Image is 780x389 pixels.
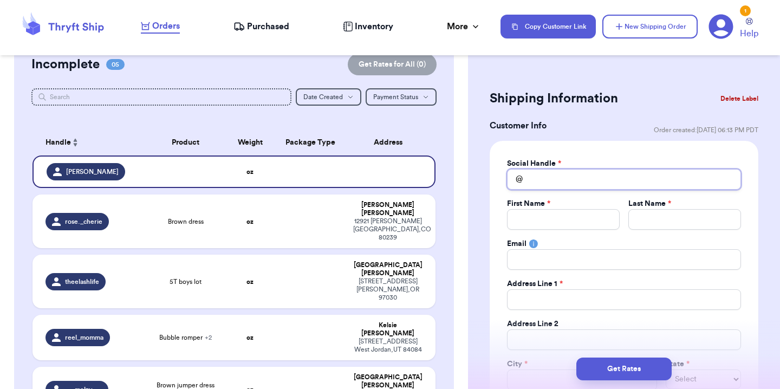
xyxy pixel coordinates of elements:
[507,198,550,209] label: First Name
[628,198,671,209] label: Last Name
[740,5,751,16] div: 1
[247,20,289,33] span: Purchased
[141,20,180,34] a: Orders
[353,338,422,354] div: [STREET_ADDRESS] West Jordan , UT 84084
[343,20,393,33] a: Inventory
[500,15,596,38] button: Copy Customer Link
[65,333,103,342] span: reel_momma
[353,217,422,242] div: 12921 [PERSON_NAME] [GEOGRAPHIC_DATA] , CO 80239
[106,59,125,70] span: 05
[507,319,558,329] label: Address Line 2
[45,137,71,148] span: Handle
[233,20,289,33] a: Purchased
[490,90,618,107] h2: Shipping Information
[205,334,212,341] span: + 2
[355,20,393,33] span: Inventory
[348,54,437,75] button: Get Rates for All (0)
[296,88,361,106] button: Date Created
[347,129,435,155] th: Address
[576,358,672,380] button: Get Rates
[507,238,526,249] label: Email
[246,334,253,341] strong: oz
[507,169,523,190] div: @
[246,278,253,285] strong: oz
[145,129,226,155] th: Product
[353,261,422,277] div: [GEOGRAPHIC_DATA] [PERSON_NAME]
[65,277,99,286] span: theelashlife
[31,88,291,106] input: Search
[353,321,422,338] div: Kelsie [PERSON_NAME]
[708,14,733,39] a: 1
[654,126,758,134] span: Order created: [DATE] 06:13 PM PDT
[353,201,422,217] div: [PERSON_NAME] [PERSON_NAME]
[66,167,119,176] span: [PERSON_NAME]
[373,94,418,100] span: Payment Status
[490,119,547,132] h3: Customer Info
[31,56,100,73] h2: Incomplete
[152,20,180,33] span: Orders
[716,87,763,111] button: Delete Label
[246,168,253,175] strong: oz
[353,277,422,302] div: [STREET_ADDRESS] [PERSON_NAME] , OR 97030
[246,218,253,225] strong: oz
[447,20,481,33] div: More
[65,217,102,226] span: rose._cherie
[507,158,561,169] label: Social Handle
[740,27,758,40] span: Help
[366,88,437,106] button: Payment Status
[159,333,212,342] span: Bubble romper
[170,277,201,286] span: 5T boys lot
[71,136,80,149] button: Sort ascending
[740,18,758,40] a: Help
[303,94,343,100] span: Date Created
[274,129,347,155] th: Package Type
[602,15,698,38] button: New Shipping Order
[168,217,204,226] span: Brown dress
[507,278,563,289] label: Address Line 1
[226,129,274,155] th: Weight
